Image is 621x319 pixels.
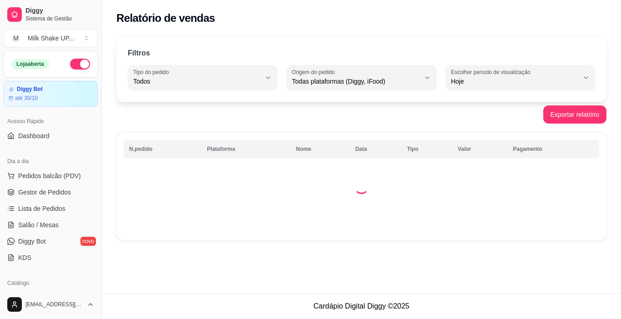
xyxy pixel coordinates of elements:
a: Salão / Mesas [4,218,98,232]
article: Diggy Bot [17,86,43,93]
footer: Cardápio Digital Diggy © 2025 [102,293,621,319]
button: Origem do pedidoTodas plataformas (Diggy, iFood) [286,65,436,90]
div: Loading [354,179,369,194]
button: Escolher período de visualizaçãoHoje [446,65,595,90]
span: M [11,34,20,43]
a: Lista de Pedidos [4,201,98,216]
span: Salão / Mesas [18,220,59,229]
span: Hoje [451,77,579,86]
button: Alterar Status [70,59,90,70]
span: Diggy [25,7,94,15]
span: Diggy Bot [18,237,46,246]
span: KDS [18,253,31,262]
div: Catálogo [4,276,98,290]
h2: Relatório de vendas [116,11,215,25]
span: Gestor de Pedidos [18,188,71,197]
span: Lista de Pedidos [18,204,65,213]
a: KDS [4,250,98,265]
div: Dia a dia [4,154,98,169]
article: até 30/10 [15,95,38,102]
button: Exportar relatório [543,105,606,124]
label: Tipo do pedido [133,68,172,76]
label: Origem do pedido [292,68,338,76]
button: Pedidos balcão (PDV) [4,169,98,183]
span: Todas plataformas (Diggy, iFood) [292,77,420,86]
div: Acesso Rápido [4,114,98,129]
label: Escolher período de visualização [451,68,533,76]
span: Pedidos balcão (PDV) [18,171,81,180]
span: Todos [133,77,261,86]
a: DiggySistema de Gestão [4,4,98,25]
span: Dashboard [18,131,50,140]
button: Select a team [4,29,98,47]
a: Gestor de Pedidos [4,185,98,199]
button: Tipo do pedidoTodos [128,65,277,90]
span: Sistema de Gestão [25,15,94,22]
a: Diggy Botaté 30/10 [4,81,98,107]
a: Diggy Botnovo [4,234,98,249]
div: Milk Shake UP ... [28,34,74,43]
a: Dashboard [4,129,98,143]
p: Filtros [128,48,150,59]
span: [EMAIL_ADDRESS][DOMAIN_NAME] [25,301,83,308]
div: Loja aberta [11,59,49,69]
button: [EMAIL_ADDRESS][DOMAIN_NAME] [4,294,98,315]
